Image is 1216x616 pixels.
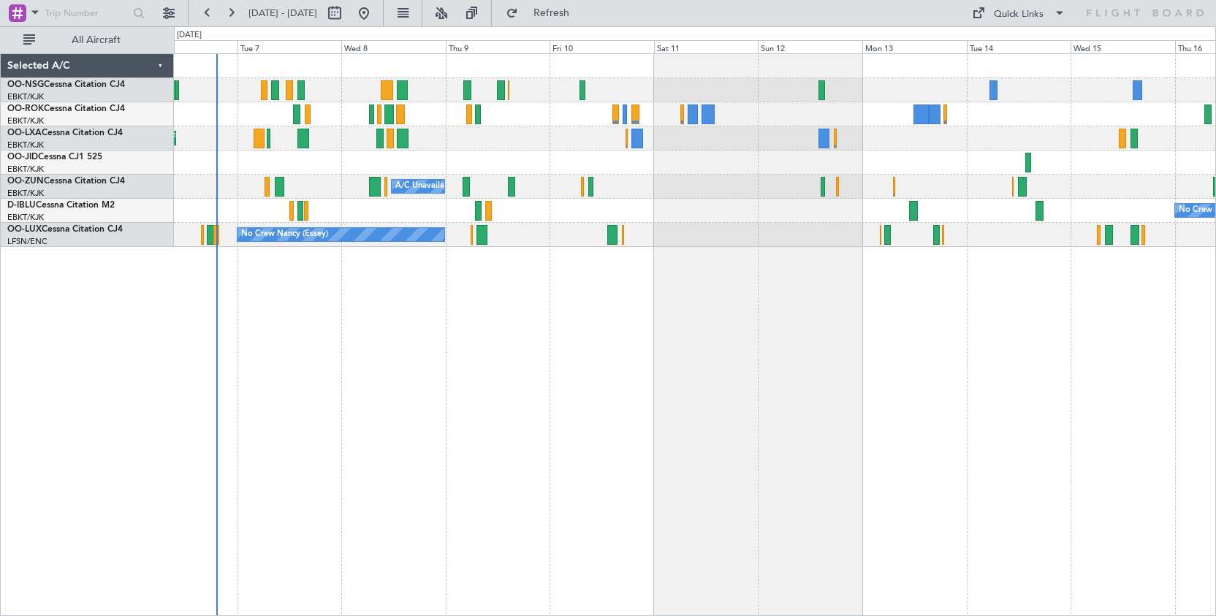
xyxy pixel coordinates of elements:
[241,224,328,246] div: No Crew Nancy (Essey)
[7,164,44,175] a: EBKT/KJK
[7,91,44,102] a: EBKT/KJK
[38,35,154,45] span: All Aircraft
[967,40,1071,53] div: Tue 14
[133,40,237,53] div: Mon 6
[248,7,317,20] span: [DATE] - [DATE]
[7,225,123,234] a: OO-LUXCessna Citation CJ4
[237,40,342,53] div: Tue 7
[7,225,42,234] span: OO-LUX
[341,40,446,53] div: Wed 8
[7,201,36,210] span: D-IBLU
[7,115,44,126] a: EBKT/KJK
[7,177,125,186] a: OO-ZUNCessna Citation CJ4
[7,177,44,186] span: OO-ZUN
[965,1,1073,25] button: Quick Links
[7,236,47,247] a: LFSN/ENC
[7,188,44,199] a: EBKT/KJK
[994,7,1044,22] div: Quick Links
[7,129,123,137] a: OO-LXACessna Citation CJ4
[521,8,582,18] span: Refresh
[7,153,102,161] a: OO-JIDCessna CJ1 525
[7,153,38,161] span: OO-JID
[446,40,550,53] div: Thu 9
[7,140,44,151] a: EBKT/KJK
[499,1,587,25] button: Refresh
[1071,40,1175,53] div: Wed 15
[177,29,202,42] div: [DATE]
[7,80,125,89] a: OO-NSGCessna Citation CJ4
[7,212,44,223] a: EBKT/KJK
[550,40,654,53] div: Fri 10
[7,104,125,113] a: OO-ROKCessna Citation CJ4
[654,40,759,53] div: Sat 11
[16,28,159,52] button: All Aircraft
[7,104,44,113] span: OO-ROK
[45,2,129,24] input: Trip Number
[7,80,44,89] span: OO-NSG
[758,40,862,53] div: Sun 12
[862,40,967,53] div: Mon 13
[7,129,42,137] span: OO-LXA
[395,175,628,197] div: A/C Unavailable [GEOGRAPHIC_DATA]-[GEOGRAPHIC_DATA]
[7,201,115,210] a: D-IBLUCessna Citation M2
